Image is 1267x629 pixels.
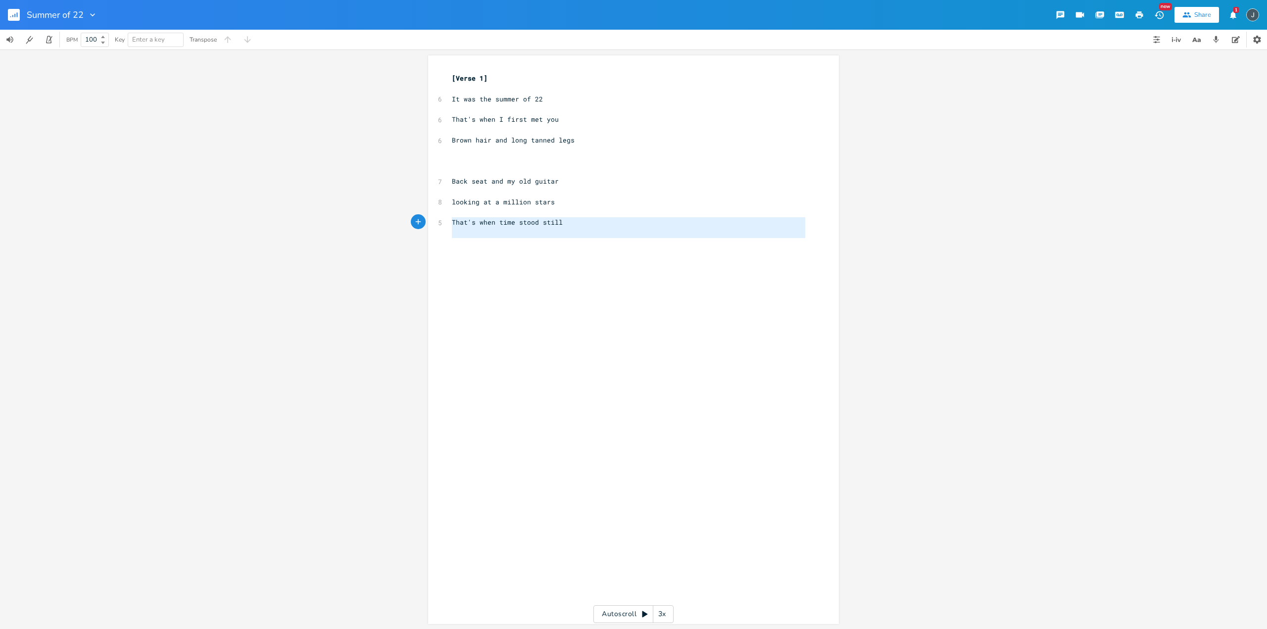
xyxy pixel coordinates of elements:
[653,605,671,623] div: 3x
[132,35,165,44] span: Enter a key
[27,10,84,19] span: Summer of 22
[452,218,563,227] span: That's when time stood still
[452,197,555,206] span: looking at a million stars
[1194,10,1211,19] div: Share
[452,136,575,145] span: Brown hair and long tanned legs
[1223,6,1243,24] button: 1
[452,74,487,83] span: [Verse 1]
[190,37,217,43] div: Transpose
[1174,7,1219,23] button: Share
[1233,7,1239,13] div: 1
[66,37,78,43] div: BPM
[452,115,559,124] span: That's when I first met you
[452,95,543,103] span: It was the summer of 22
[1246,8,1259,21] img: Joshua Xavier
[1149,6,1169,24] button: New
[452,177,559,186] span: Back seat and my old guitar
[115,37,125,43] div: Key
[593,605,674,623] div: Autoscroll
[1159,3,1172,10] div: New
